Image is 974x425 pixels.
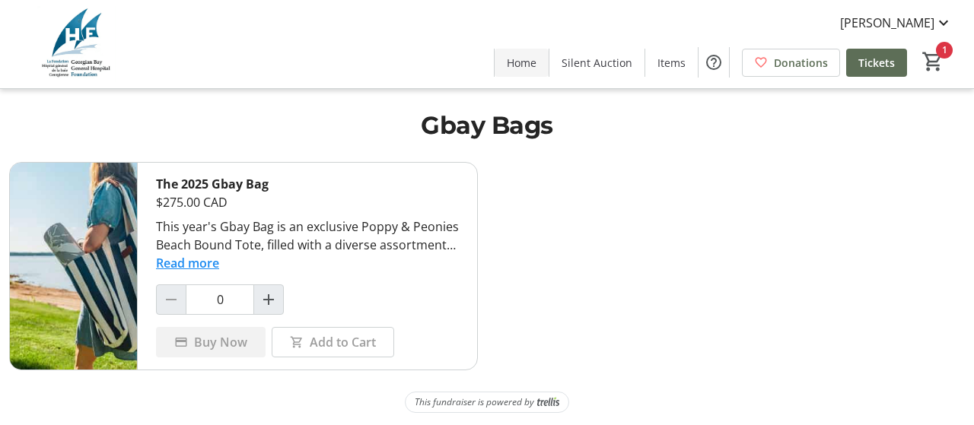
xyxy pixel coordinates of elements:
img: Trellis Logo [537,397,559,408]
h1: Gbay Bags [9,107,965,144]
div: This year's Gbay Bag is an exclusive Poppy & Peonies Beach Bound Tote, filled with a diverse asso... [156,217,459,254]
div: $275.00 CAD [156,193,459,211]
img: The 2025 Gbay Bag [10,163,137,369]
a: Home [495,49,549,77]
span: Items [657,55,686,71]
a: Tickets [846,49,907,77]
span: Donations [774,55,828,71]
span: Home [507,55,536,71]
button: [PERSON_NAME] [828,11,965,35]
button: Increment by one [254,285,283,314]
button: Cart [919,48,947,75]
button: Help [699,47,729,78]
a: Items [645,49,698,77]
img: Georgian Bay General Hospital Foundation's Logo [9,6,145,82]
span: Tickets [858,55,895,71]
span: Silent Auction [562,55,632,71]
button: Read more [156,254,219,272]
a: Silent Auction [549,49,645,77]
a: Donations [742,49,840,77]
div: The 2025 Gbay Bag [156,175,459,193]
span: This fundraiser is powered by [415,395,534,409]
span: [PERSON_NAME] [840,14,934,32]
input: The 2025 Gbay Bag Quantity [186,284,254,315]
